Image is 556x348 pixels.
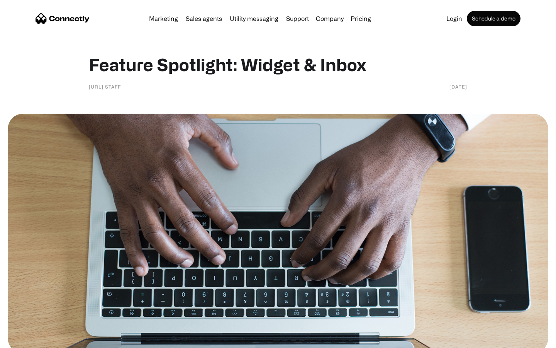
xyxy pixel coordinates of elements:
a: Sales agents [183,15,225,22]
div: [DATE] [449,83,467,90]
a: Login [443,15,465,22]
div: Company [316,13,344,24]
aside: Language selected: English [8,334,46,345]
h1: Feature Spotlight: Widget & Inbox [89,54,467,75]
ul: Language list [15,334,46,345]
div: [URL] staff [89,83,121,90]
a: Pricing [347,15,374,22]
a: Utility messaging [227,15,281,22]
a: Schedule a demo [467,11,520,26]
a: Marketing [146,15,181,22]
a: Support [283,15,312,22]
